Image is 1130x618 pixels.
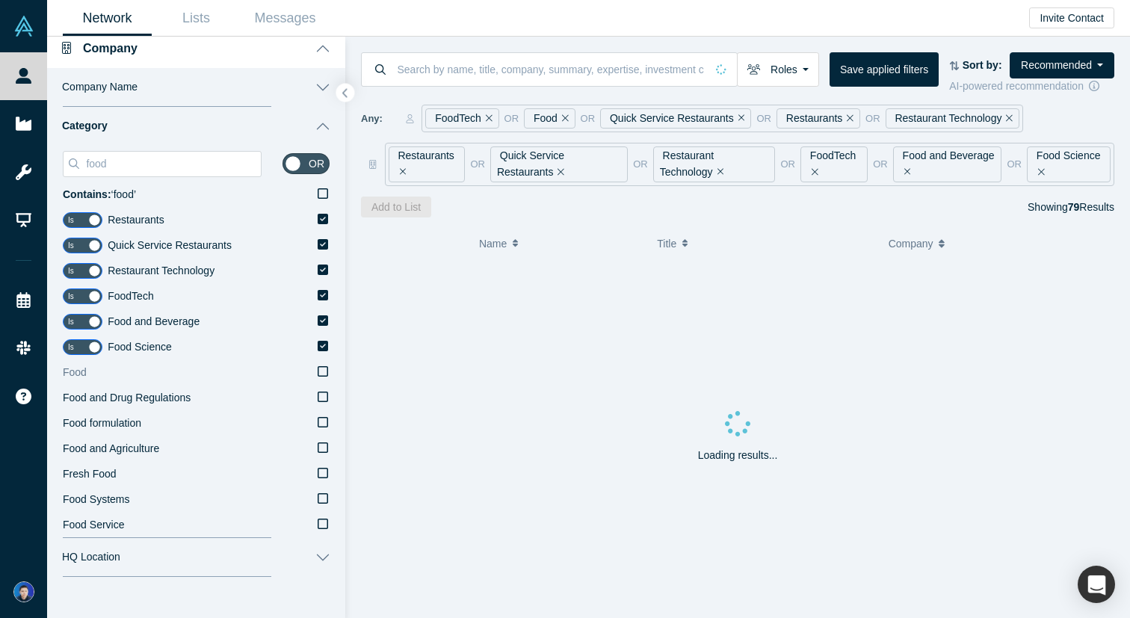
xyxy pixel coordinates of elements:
span: Food formulation [63,417,141,429]
span: Company [83,41,138,55]
strong: 79 [1068,201,1080,213]
a: Messages [241,1,330,36]
span: or [1007,157,1022,172]
button: Company [889,228,1104,259]
div: Quick Service Restaurants [490,146,628,182]
span: or [756,111,771,126]
input: Search by name, title, company, summary, expertise, investment criteria or topics of focus [396,52,706,87]
span: or [504,111,519,126]
button: Title [657,228,872,259]
div: Quick Service Restaurants [600,108,751,129]
span: Quick Service Restaurants [108,239,232,251]
button: Remove Filter [734,110,745,127]
button: Roles [737,52,819,87]
button: Add to List [361,197,431,217]
div: AI-powered recommendation [949,78,1114,94]
span: Food Science [108,341,172,353]
div: Food and Beverage [893,146,1002,182]
div: Restaurants [389,146,466,182]
span: ‘ food ’ [63,188,136,200]
span: Fresh Food [63,468,117,480]
div: FoodTech [425,108,498,129]
button: Company Name [47,68,345,107]
button: Category [47,107,345,146]
span: or [470,157,485,172]
span: Food and Drug Regulations [63,392,191,404]
span: Food [63,366,87,378]
button: Invite Contact [1029,7,1114,28]
div: Showing [1028,197,1114,217]
button: Remove Filter [481,110,493,127]
span: or [780,157,795,172]
span: Company Name [62,81,138,93]
button: Save applied filters [830,52,939,87]
input: Search Category [84,154,261,173]
button: Remove Filter [553,164,564,181]
button: Remove Filter [1001,110,1013,127]
a: Network [63,1,152,36]
div: FoodTech [800,146,868,182]
button: Remove Filter [713,164,724,181]
p: Loading results... [698,448,778,463]
button: Remove Filter [558,110,569,127]
span: Food Service [63,519,124,531]
button: Remove Filter [842,110,853,127]
button: Remove Filter [807,164,818,181]
span: or [873,157,888,172]
span: Results [1068,201,1114,213]
img: Yerzhan Assanov's Account [13,581,34,602]
span: Title [657,228,676,259]
div: Restaurants [777,108,860,129]
span: Name [479,228,507,259]
button: Alchemist Class [47,577,345,616]
button: Remove Filter [395,164,407,181]
span: Restaurants [108,214,164,226]
span: Category [62,120,108,132]
button: HQ Location [47,538,345,577]
button: Name [479,228,641,259]
span: HQ Location [62,551,120,563]
span: Food and Agriculture [63,442,159,454]
button: Recommended [1010,52,1114,78]
span: Food and Beverage [108,315,200,327]
div: Restaurant Technology [653,146,776,182]
div: Food [524,108,575,129]
span: or [581,111,596,126]
span: FoodTech [108,290,153,302]
img: Alchemist Vault Logo [13,16,34,37]
a: Lists [152,1,241,36]
span: Restaurant Technology [108,265,214,276]
button: Remove Filter [1034,164,1045,181]
span: Company [889,228,933,259]
strong: Sort by: [963,59,1002,71]
b: Contains: [63,188,111,200]
span: or [865,111,880,126]
span: Food Systems [63,493,129,505]
div: Restaurant Technology [886,108,1020,129]
span: or [633,157,648,172]
button: Remove Filter [900,164,911,181]
span: Any: [361,111,383,126]
div: Food Science [1027,146,1111,182]
button: Company [47,26,345,68]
